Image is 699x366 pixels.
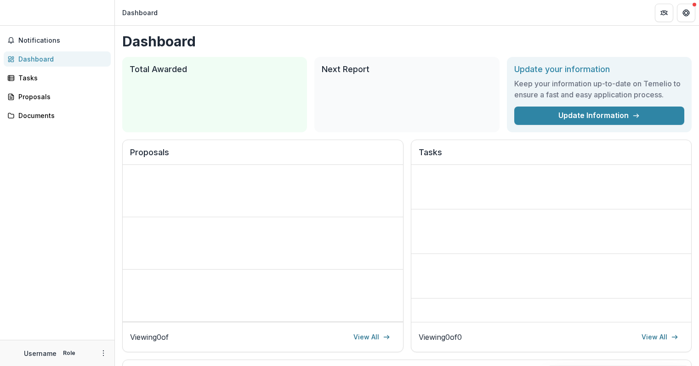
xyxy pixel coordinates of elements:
[419,332,462,343] p: Viewing 0 of 0
[18,73,103,83] div: Tasks
[4,51,111,67] a: Dashboard
[130,147,396,165] h2: Proposals
[18,111,103,120] div: Documents
[419,147,684,165] h2: Tasks
[348,330,396,344] a: View All
[122,33,692,50] h1: Dashboard
[24,349,57,358] p: Username
[322,64,492,74] h2: Next Report
[514,107,684,125] a: Update Information
[119,6,161,19] nav: breadcrumb
[122,8,158,17] div: Dashboard
[655,4,673,22] button: Partners
[130,64,300,74] h2: Total Awarded
[4,108,111,123] a: Documents
[18,92,103,101] div: Proposals
[4,33,111,48] button: Notifications
[636,330,684,344] a: View All
[18,54,103,64] div: Dashboard
[130,332,169,343] p: Viewing 0 of
[4,89,111,104] a: Proposals
[60,349,78,357] p: Role
[98,348,109,359] button: More
[18,37,107,45] span: Notifications
[4,70,111,85] a: Tasks
[514,78,684,100] h3: Keep your information up-to-date on Temelio to ensure a fast and easy application process.
[514,64,684,74] h2: Update your information
[677,4,695,22] button: Get Help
